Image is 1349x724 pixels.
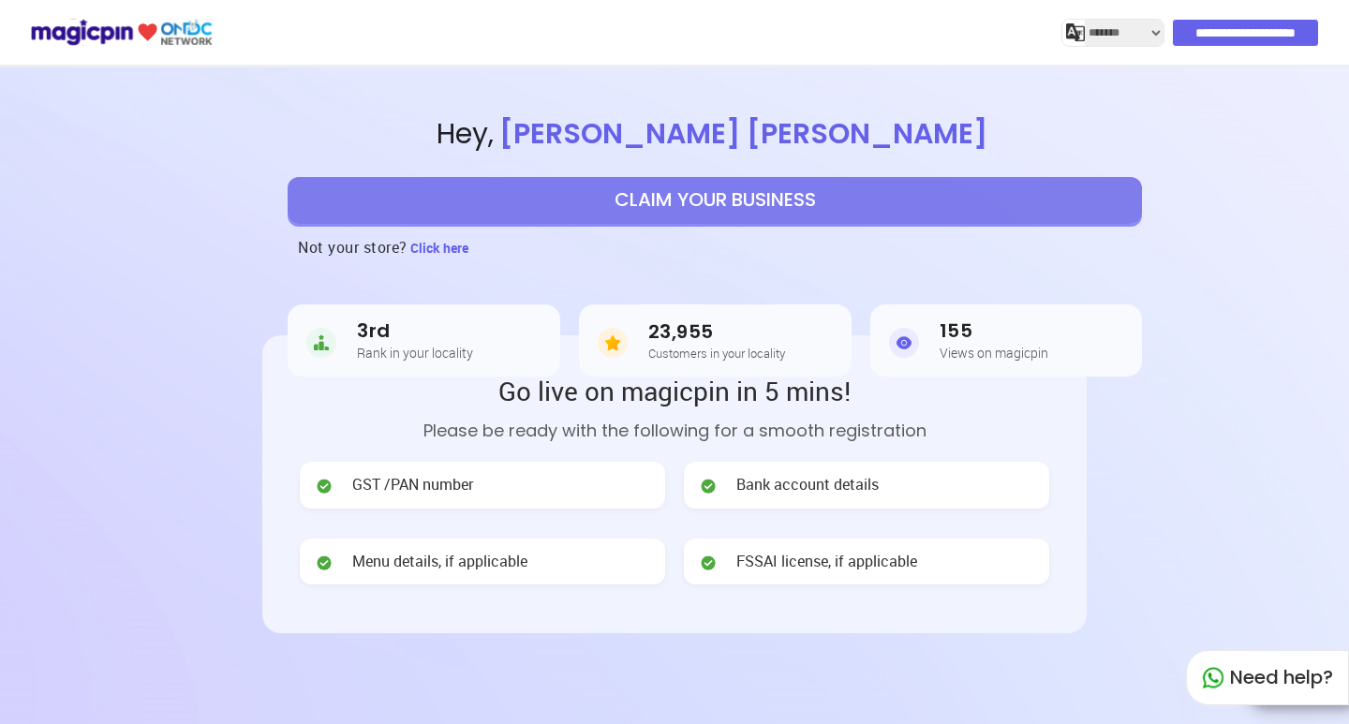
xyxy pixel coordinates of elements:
img: Customers [598,324,628,362]
div: Need help? [1186,650,1349,705]
span: GST /PAN number [352,474,473,495]
span: Hey , [81,114,1349,155]
h5: Views on magicpin [940,346,1048,360]
h3: 23,955 [648,321,785,343]
span: Menu details, if applicable [352,551,527,572]
img: Views [889,324,919,362]
button: CLAIM YOUR BUSINESS [288,177,1142,224]
span: Bank account details [736,474,879,495]
h2: Go live on magicpin in 5 mins! [300,373,1049,408]
img: check [699,477,718,495]
img: j2MGCQAAAABJRU5ErkJggg== [1066,23,1085,42]
span: [PERSON_NAME] [PERSON_NAME] [494,113,993,154]
img: check [315,477,334,495]
h3: Not your store? [298,224,408,271]
h5: Customers in your locality [648,347,785,360]
span: Click here [410,239,468,257]
p: Please be ready with the following for a smooth registration [300,418,1049,443]
img: Rank [306,324,336,362]
h3: 3rd [357,320,473,342]
img: ondc-logo-new-small.8a59708e.svg [30,16,213,49]
img: check [699,554,718,572]
span: FSSAI license, if applicable [736,551,917,572]
h3: 155 [940,320,1048,342]
h5: Rank in your locality [357,346,473,360]
img: whatapp_green.7240e66a.svg [1202,667,1224,689]
img: check [315,554,334,572]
